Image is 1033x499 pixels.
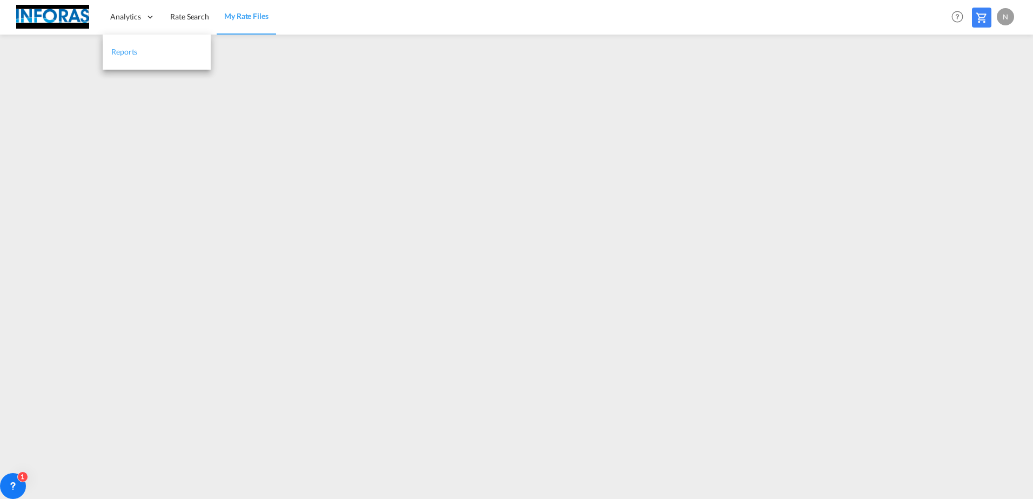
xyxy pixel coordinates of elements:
div: Help [948,8,972,27]
span: Rate Search [170,12,209,21]
a: Reports [103,35,211,70]
span: Reports [111,47,137,56]
div: N [997,8,1014,25]
span: Help [948,8,967,26]
span: My Rate Files [224,11,269,21]
span: Analytics [110,11,141,22]
img: eff75c7098ee11eeb65dd1c63e392380.jpg [16,5,89,29]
